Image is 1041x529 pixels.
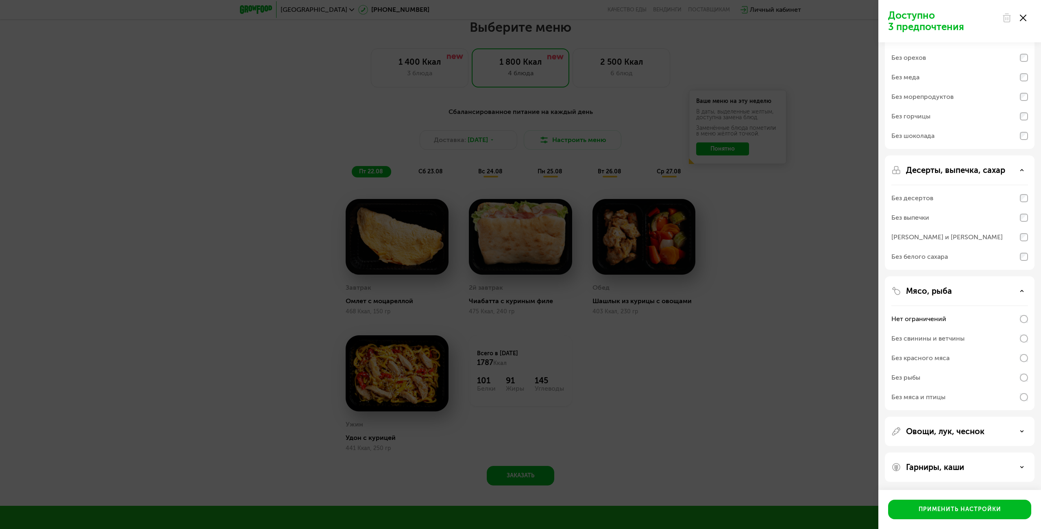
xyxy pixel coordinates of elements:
div: Без горчицы [891,111,930,121]
div: [PERSON_NAME] и [PERSON_NAME] [891,232,1003,242]
div: Без десертов [891,193,933,203]
div: Без меда [891,72,919,82]
button: Применить настройки [888,500,1031,519]
div: Без красного мяса [891,353,950,363]
p: Десерты, выпечка, сахар [906,165,1005,175]
div: Без мяса и птицы [891,392,945,402]
div: Применить настройки [919,505,1001,514]
p: Мясо, рыба [906,286,952,296]
div: Без свинины и ветчины [891,334,965,343]
div: Без шоколада [891,131,934,141]
p: Гарниры, каши [906,462,964,472]
p: Овощи, лук, чеснок [906,426,984,436]
p: Доступно 3 предпочтения [888,10,997,33]
div: Без рыбы [891,373,920,383]
div: Нет ограничений [891,314,946,324]
div: Без выпечки [891,213,929,223]
div: Без орехов [891,53,926,63]
div: Без белого сахара [891,252,948,262]
div: Без морепродуктов [891,92,954,102]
